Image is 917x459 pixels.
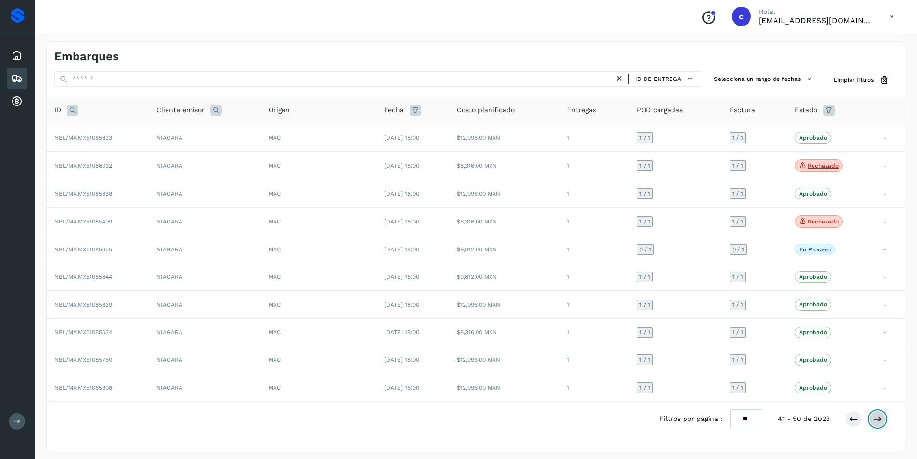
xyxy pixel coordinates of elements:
td: $8,316.00 MXN [449,152,559,180]
p: Aprobado [799,274,827,280]
span: 1 / 1 [732,163,743,169]
span: Fecha [384,105,404,115]
span: ID de entrega [635,75,681,83]
p: Rechazado [808,218,839,225]
span: Limpiar filtros [834,76,874,84]
span: 1 / 1 [732,219,743,224]
span: 1 / 1 [639,135,650,141]
h4: Embarques [54,50,119,64]
button: ID de entrega [633,72,698,86]
span: 41 - 50 de 2023 [778,414,830,424]
span: MXC [269,218,281,225]
p: En proceso [799,246,831,253]
span: MXC [269,134,281,141]
span: 1 / 1 [639,357,650,363]
span: Costo planificado [457,105,515,115]
td: - [876,152,905,180]
p: Aprobado [799,329,827,336]
span: 1 / 1 [639,191,650,197]
span: [DATE] 18:00 [384,274,419,280]
td: NIAGARA [149,236,261,263]
span: 1 / 1 [732,357,743,363]
span: 1 / 1 [732,191,743,197]
td: - [876,263,905,291]
span: POD cargadas [637,105,683,115]
p: Aprobado [799,356,827,363]
span: [DATE] 18:00 [384,134,419,141]
span: MXC [269,162,281,169]
span: 1 / 1 [732,329,743,335]
td: 1 [559,291,629,318]
span: 1 / 1 [639,219,650,224]
p: Rechazado [808,162,839,169]
td: 1 [559,374,629,401]
td: $9,612.00 MXN [449,263,559,291]
td: $12,096.00 MXN [449,124,559,151]
td: - [876,208,905,236]
td: $12,096.00 MXN [449,291,559,318]
td: $9,612.00 MXN [449,236,559,263]
span: [DATE] 18:00 [384,218,419,225]
td: $8,316.00 MXN [449,208,559,236]
td: NIAGARA [149,291,261,318]
span: 1 / 1 [732,385,743,391]
td: 1 [559,124,629,151]
span: 0 / 1 [639,247,651,252]
p: Aprobado [799,190,827,197]
div: Cuentas por cobrar [7,91,27,112]
td: NIAGARA [149,180,261,207]
td: $8,316.00 MXN [449,318,559,346]
td: $12,096.00 MXN [449,346,559,374]
span: [DATE] 18:00 [384,162,419,169]
span: Estado [795,105,817,115]
td: - [876,291,905,318]
span: [DATE] 18:00 [384,329,419,336]
span: [DATE] 18:00 [384,384,419,391]
span: [DATE] 18:00 [384,246,419,253]
span: NBL/MX.MX51085634 [54,329,112,336]
span: MXC [269,356,281,363]
span: 1 / 1 [639,385,650,391]
p: Aprobado [799,134,827,141]
td: NIAGARA [149,263,261,291]
span: NBL/MX.MX51085639 [54,302,112,308]
span: NBL/MX.MX51085638 [54,190,112,197]
span: NBL/MX.MX51085499 [54,218,112,225]
td: 1 [559,236,629,263]
p: Aprobado [799,301,827,308]
span: 1 / 1 [639,274,650,280]
td: NIAGARA [149,346,261,374]
td: 1 [559,180,629,207]
span: [DATE] 18:00 [384,190,419,197]
td: - [876,374,905,401]
span: MXC [269,329,281,336]
span: Factura [730,105,755,115]
span: NBL/MX.MX51085808 [54,384,112,391]
span: Cliente emisor [156,105,205,115]
div: Inicio [7,45,27,66]
span: Origen [269,105,290,115]
span: 1 / 1 [639,163,650,169]
span: NBL/MX.MX51085750 [54,356,112,363]
span: 1 / 1 [639,302,650,308]
td: NIAGARA [149,208,261,236]
div: Embarques [7,68,27,89]
span: MXC [269,274,281,280]
td: - [876,124,905,151]
span: 1 / 1 [732,302,743,308]
td: 1 [559,346,629,374]
span: MXC [269,302,281,308]
button: Limpiar filtros [826,71,897,89]
td: - [876,236,905,263]
span: 1 / 1 [732,274,743,280]
td: NIAGARA [149,374,261,401]
td: $12,096.00 MXN [449,374,559,401]
span: MXC [269,190,281,197]
button: Selecciona un rango de fechas [710,71,818,87]
span: 1 / 1 [639,329,650,335]
span: 1 / 1 [732,135,743,141]
td: NIAGARA [149,152,261,180]
span: NBL/MX.MX51085633 [54,134,112,141]
p: carlosvazqueztgc@gmail.com [759,16,874,25]
td: - [876,318,905,346]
